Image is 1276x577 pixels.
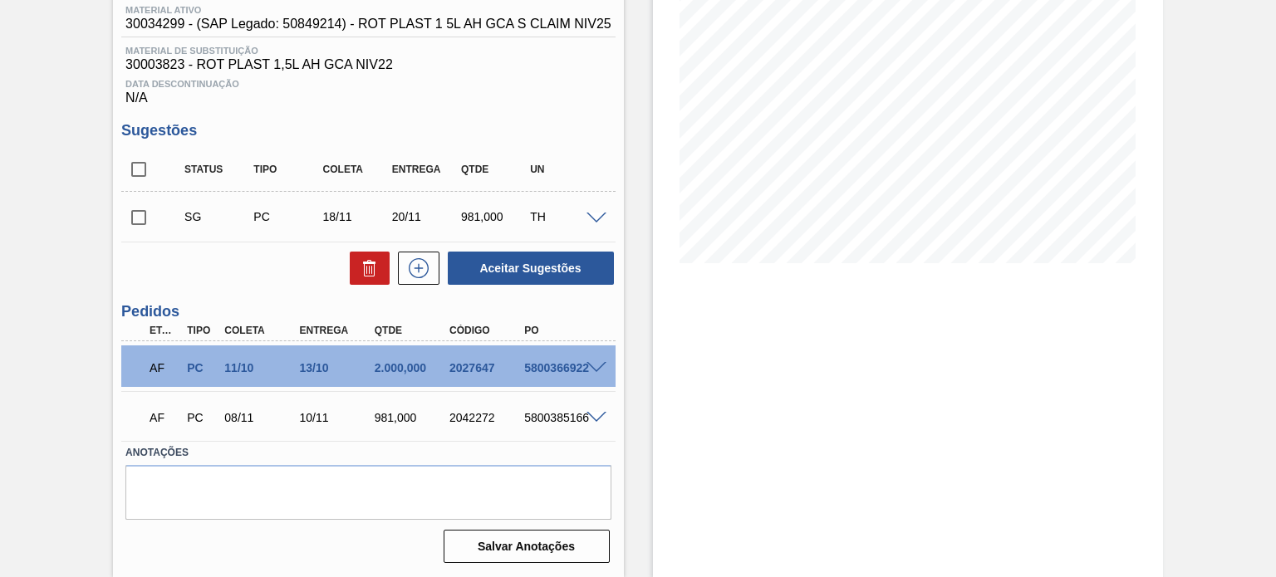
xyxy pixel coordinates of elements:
div: UN [526,164,601,175]
span: Material de Substituição [125,46,611,56]
div: Nova sugestão [390,252,439,285]
div: 18/11/2025 [319,210,395,223]
div: 2042272 [445,411,528,424]
div: TH [526,210,601,223]
div: Coleta [319,164,395,175]
div: Qtde [371,325,453,336]
div: PO [520,325,602,336]
div: Sugestão Criada [180,210,256,223]
div: Qtde [457,164,532,175]
span: 30034299 - (SAP Legado: 50849214) - ROT PLAST 1 5L AH GCA S CLAIM NIV25 [125,17,611,32]
span: 30003823 - ROT PLAST 1,5L AH GCA NIV22 [125,57,611,72]
div: Status [180,164,256,175]
div: 11/10/2025 [220,361,302,374]
div: 20/11/2025 [388,210,464,223]
div: 2027647 [445,361,528,374]
div: 5800366922 [520,361,602,374]
div: 10/11/2025 [296,411,378,424]
h3: Sugestões [121,122,615,139]
button: Salvar Anotações [444,530,610,563]
div: Tipo [249,164,325,175]
div: Aguardando Faturamento [145,350,183,386]
span: Material ativo [125,5,611,15]
div: Aceitar Sugestões [439,250,616,286]
div: Tipo [183,325,220,336]
div: 5800385166 [520,411,602,424]
button: Aceitar Sugestões [448,252,614,285]
div: Coleta [220,325,302,336]
h3: Pedidos [121,303,615,320]
div: 13/10/2025 [296,361,378,374]
div: 981,000 [457,210,532,223]
div: 08/11/2025 [220,411,302,424]
div: N/A [121,72,615,105]
label: Anotações [125,441,611,465]
p: AF [150,411,179,424]
div: Entrega [296,325,378,336]
div: Código [445,325,528,336]
div: Etapa [145,325,183,336]
div: 2.000,000 [371,361,453,374]
div: Pedido de Compra [183,411,220,424]
div: Pedido de Compra [249,210,325,223]
div: 981,000 [371,411,453,424]
div: Entrega [388,164,464,175]
div: Aguardando Faturamento [145,399,183,436]
div: Excluir Sugestões [341,252,390,285]
span: Data Descontinuação [125,79,611,89]
div: Pedido de Compra [183,361,220,374]
p: AF [150,361,179,374]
